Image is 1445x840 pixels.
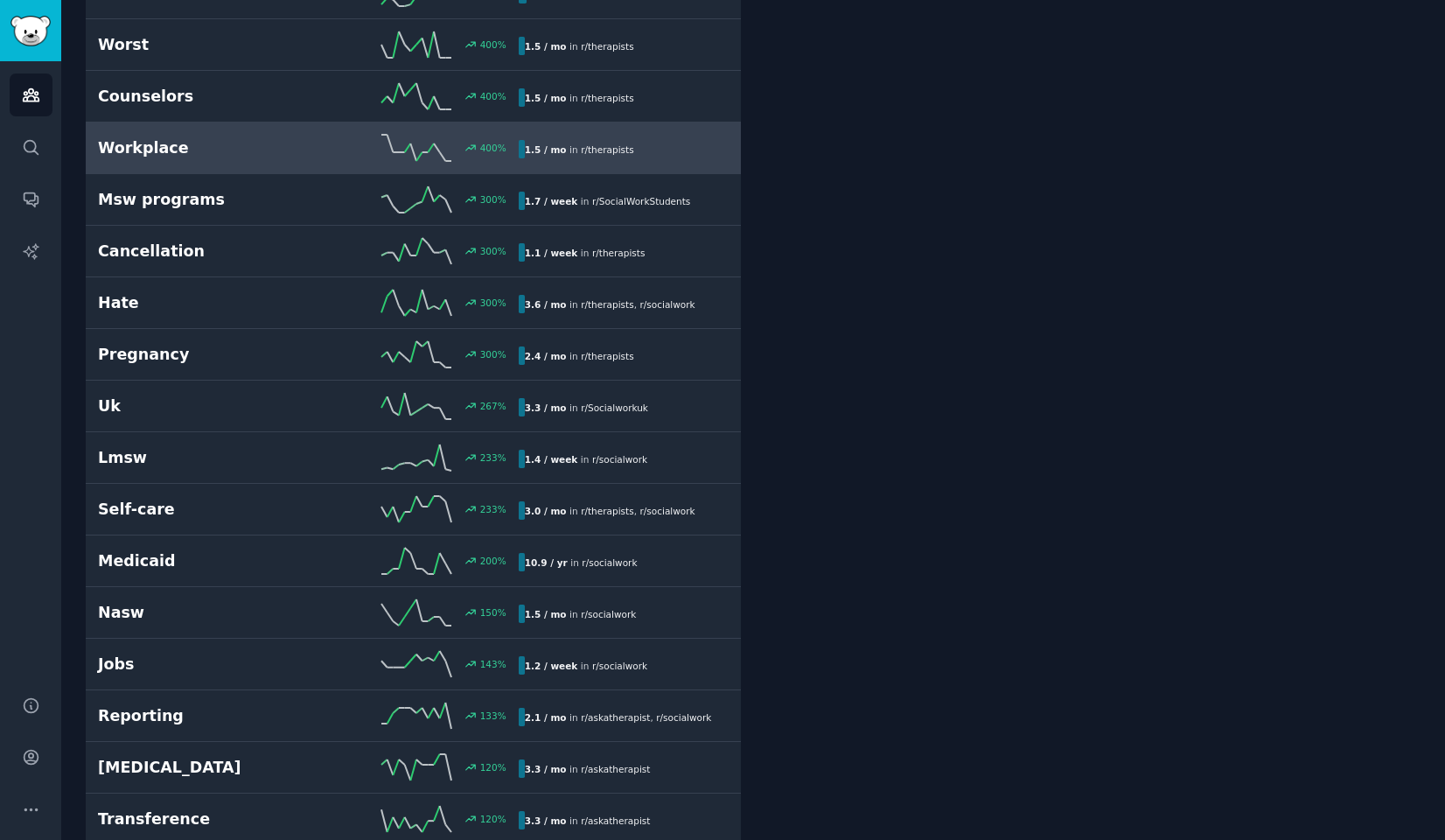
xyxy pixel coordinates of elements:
div: 200 % [480,555,506,567]
h2: Reporting [98,705,308,727]
b: 1.5 / mo [525,93,567,103]
b: 1.1 / week [525,248,578,258]
span: r/ therapists [581,299,633,310]
a: Jobs143%1.2 / weekin r/socialwork [86,639,741,690]
div: 267 % [480,400,506,412]
b: 3.3 / mo [525,402,567,413]
span: , [634,506,637,516]
b: 1.5 / mo [525,609,567,619]
h2: Self-care [98,499,308,521]
h2: Medicaid [98,550,308,572]
h2: Counselors [98,86,308,108]
span: , [634,299,637,310]
a: Counselors400%1.5 / moin r/therapists [86,71,741,122]
div: in [519,243,652,262]
span: r/ askatherapist [581,712,650,723]
a: Medicaid200%10.9 / yrin r/socialwork [86,535,741,587]
b: 3.6 / mo [525,299,567,310]
span: r/ therapists [581,506,633,516]
div: 150 % [480,606,506,619]
a: Msw programs300%1.7 / weekin r/SocialWorkStudents [86,174,741,226]
div: in [519,192,697,210]
span: r/ therapists [592,248,645,258]
h2: Msw programs [98,189,308,211]
span: r/ SocialWorkStudents [592,196,690,206]
h2: Uk [98,395,308,417]
span: r/ askatherapist [581,764,650,774]
span: r/ socialwork [582,557,637,568]
b: 1.5 / mo [525,144,567,155]
b: 1.7 / week [525,196,578,206]
div: in [519,295,702,313]
div: 120 % [480,761,506,773]
span: , [650,712,653,723]
a: Nasw150%1.5 / moin r/socialwork [86,587,741,639]
div: in [519,37,640,55]
div: 143 % [480,658,506,670]
h2: Hate [98,292,308,314]
div: 400 % [480,142,506,154]
span: r/ therapists [581,93,633,103]
span: r/ socialwork [581,609,636,619]
div: in [519,398,654,416]
span: r/ socialwork [639,506,695,516]
b: 3.3 / mo [525,815,567,826]
div: in [519,346,640,365]
div: 233 % [480,451,506,464]
div: in [519,553,644,571]
h2: Transference [98,808,308,830]
div: 300 % [480,297,506,309]
div: in [519,708,716,726]
div: in [519,140,640,158]
div: 300 % [480,348,506,360]
h2: Workplace [98,137,308,159]
a: Hate300%3.6 / moin r/therapists,r/socialwork [86,277,741,329]
div: 133 % [480,710,506,722]
h2: Pregnancy [98,344,308,366]
div: 400 % [480,90,506,102]
div: 300 % [480,193,506,206]
h2: Nasw [98,602,308,624]
b: 3.3 / mo [525,764,567,774]
a: Lmsw233%1.4 / weekin r/socialwork [86,432,741,484]
a: Reporting133%2.1 / moin r/askatherapist,r/socialwork [86,690,741,742]
div: in [519,656,653,675]
b: 10.9 / yr [525,557,568,568]
span: r/ socialwork [639,299,695,310]
a: Workplace400%1.5 / moin r/therapists [86,122,741,174]
span: r/ Socialworkuk [581,402,648,413]
a: Self-care233%3.0 / moin r/therapists,r/socialwork [86,484,741,535]
div: in [519,605,643,623]
span: r/ therapists [581,144,633,155]
span: r/ therapists [581,41,633,52]
span: r/ socialwork [656,712,711,723]
div: in [519,450,653,468]
b: 2.4 / mo [525,351,567,361]
div: 400 % [480,38,506,51]
div: 233 % [480,503,506,515]
a: Worst400%1.5 / moin r/therapists [86,19,741,71]
a: [MEDICAL_DATA]120%3.3 / moin r/askatherapist [86,742,741,794]
b: 1.5 / mo [525,41,567,52]
h2: Lmsw [98,447,308,469]
span: r/ therapists [581,351,633,361]
a: Uk267%3.3 / moin r/Socialworkuk [86,381,741,432]
div: in [519,501,702,520]
div: in [519,811,657,829]
div: 300 % [480,245,506,257]
div: in [519,759,657,778]
h2: Worst [98,34,308,56]
div: in [519,88,640,107]
span: r/ socialwork [592,661,647,671]
b: 1.4 / week [525,454,578,465]
h2: Jobs [98,654,308,675]
span: r/ socialwork [592,454,647,465]
b: 1.2 / week [525,661,578,671]
span: r/ askatherapist [581,815,650,826]
h2: Cancellation [98,241,308,262]
b: 2.1 / mo [525,712,567,723]
img: GummySearch logo [10,16,51,46]
div: 120 % [480,813,506,825]
b: 3.0 / mo [525,506,567,516]
a: Pregnancy300%2.4 / moin r/therapists [86,329,741,381]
